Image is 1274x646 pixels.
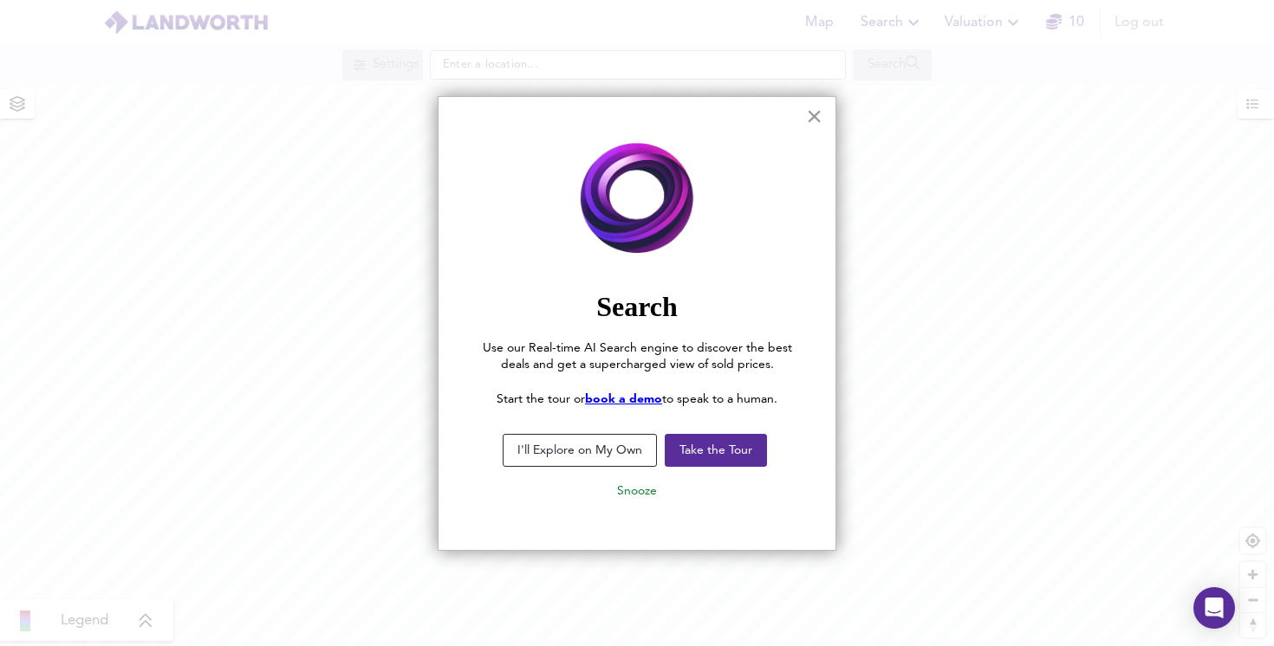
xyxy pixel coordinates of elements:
[603,475,671,507] button: Snooze
[665,434,767,467] button: Take the Tour
[473,340,801,374] p: Use our Real-time AI Search engine to discover the best deals and get a supercharged view of sold...
[1193,587,1235,629] div: Open Intercom Messenger
[497,393,585,405] span: Start the tour or
[473,290,801,323] h2: Search
[585,393,662,405] a: book a demo
[503,434,657,467] button: I'll Explore on My Own
[806,102,822,130] button: Close
[662,393,777,405] span: to speak to a human.
[473,132,801,267] img: Employee Photo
